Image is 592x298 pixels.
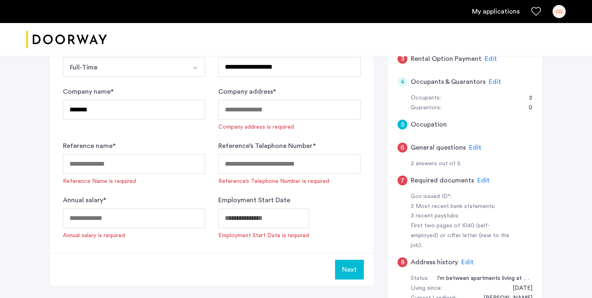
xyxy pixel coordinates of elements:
[485,55,497,62] span: Edit
[411,77,486,87] h5: Occupants & Guarantors
[26,24,107,55] a: Cazamio logo
[63,231,125,240] div: Annual salary is required
[411,143,466,152] h5: General questions
[520,103,532,113] div: 0
[63,195,106,205] label: Annual salary *
[411,103,441,113] div: Guarantors:
[553,5,566,18] div: CD
[185,57,205,77] button: Select option
[461,259,474,266] span: Edit
[218,208,309,228] input: Employment Start Date
[63,87,113,97] label: Company name *
[192,65,199,71] img: arrow
[411,120,447,129] h5: Occupation
[411,159,532,169] div: 2 answers out of 5
[398,257,407,267] div: 8
[411,202,514,212] div: 2 Most recent bank statements:
[472,7,520,16] a: My application
[411,176,474,185] h5: Required documents
[411,284,442,293] div: Living since:
[411,192,514,202] div: Gov issued ID*:
[63,177,205,185] span: Reference Name is required
[218,177,361,185] span: Reference’s Telephone Number is required
[398,176,407,185] div: 7
[398,143,407,152] div: 6
[411,221,514,251] div: First two pages of 1040 (self-employed) or offer letter (new to the job):
[411,257,458,267] h5: Address history
[411,274,429,284] div: Status:
[398,54,407,64] div: 3
[411,93,441,103] div: Occupants:
[521,93,532,103] div: 2
[398,120,407,129] div: 5
[411,54,481,64] h5: Rental Option Payment
[411,211,514,221] div: 3 recent paystubs:
[218,141,316,151] label: Reference’s Telephone Number *
[63,141,116,151] label: Reference name *
[504,284,532,293] div: 09/01/2025
[477,177,490,184] span: Edit
[335,260,364,280] button: Next
[469,144,481,151] span: Edit
[218,231,309,240] span: Employment Start Date is required
[429,274,532,284] div: I'm between apartments living at my parents apartment that they own.
[531,7,541,16] a: Favorites
[218,195,290,205] label: Employment Start Date
[398,77,407,87] div: 4
[26,24,107,55] img: logo
[218,87,276,97] label: Company address *
[489,79,501,85] span: Edit
[218,123,294,131] div: Company address is required
[63,57,186,77] button: Select option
